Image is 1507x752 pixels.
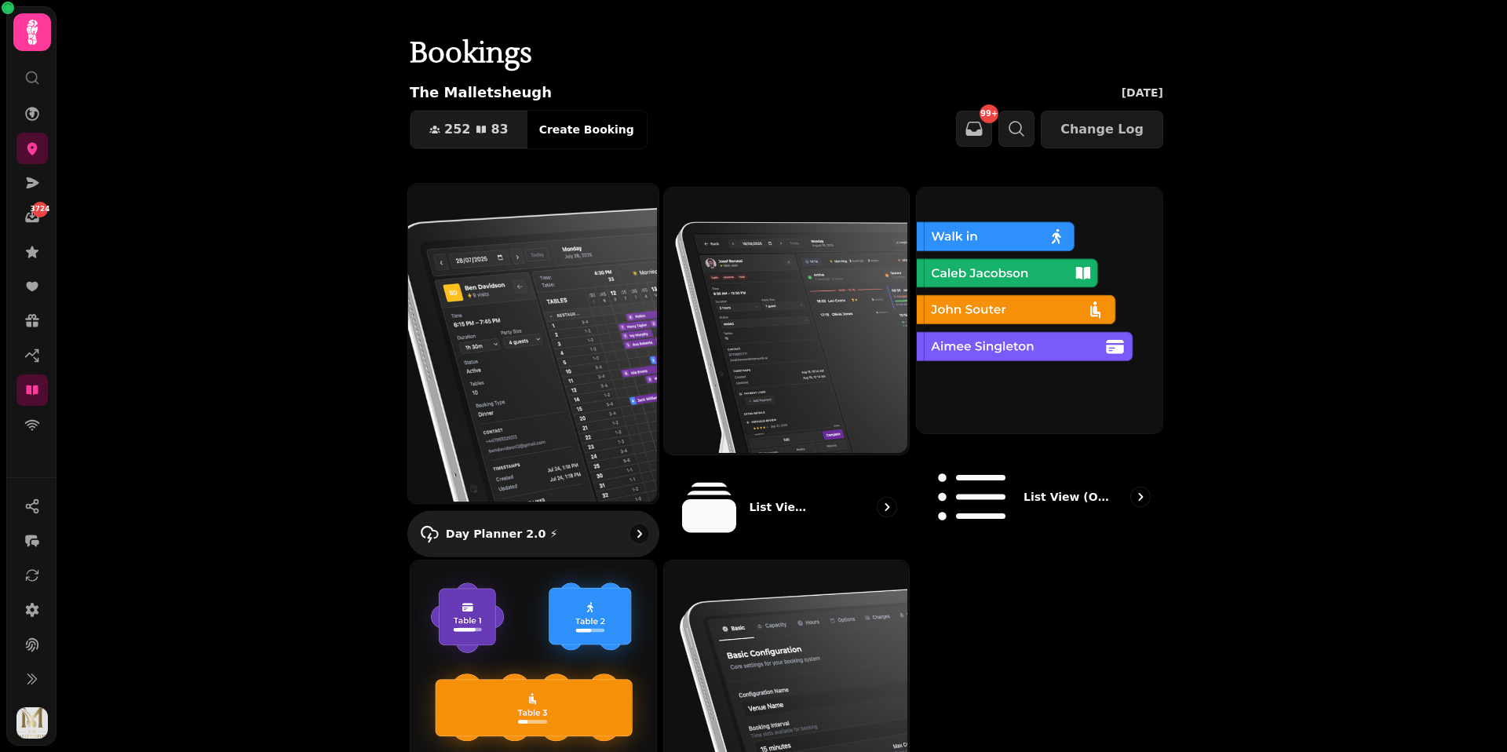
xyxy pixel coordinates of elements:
p: [DATE] [1122,85,1163,100]
button: Create Booking [527,111,647,148]
p: List View 2.0 ⚡ (New) [749,499,813,515]
p: Day Planner 2.0 ⚡ [446,526,558,542]
button: User avatar [13,707,51,739]
img: User avatar [16,707,48,739]
button: Change Log [1041,111,1163,148]
span: Change Log [1060,123,1144,136]
span: 252 [444,123,470,136]
svg: go to [1133,489,1148,505]
a: List view (Old - going soon)List view (Old - going soon) [916,187,1163,553]
a: Day Planner 2.0 ⚡Day Planner 2.0 ⚡ [407,183,659,557]
img: List view (Old - going soon) [915,186,1161,432]
a: List View 2.0 ⚡ (New)List View 2.0 ⚡ (New) [663,187,910,553]
button: 25283 [411,111,527,148]
span: 83 [491,123,508,136]
span: Create Booking [539,124,634,135]
img: List View 2.0 ⚡ (New) [662,186,908,453]
img: Day Planner 2.0 ⚡ [407,182,657,502]
svg: go to [631,526,647,542]
p: List view (Old - going soon) [1024,489,1109,505]
span: 99+ [980,110,998,118]
a: 3724 [16,202,48,233]
svg: go to [879,499,895,515]
p: The Malletsheugh [410,82,552,104]
span: 3724 [30,204,49,215]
